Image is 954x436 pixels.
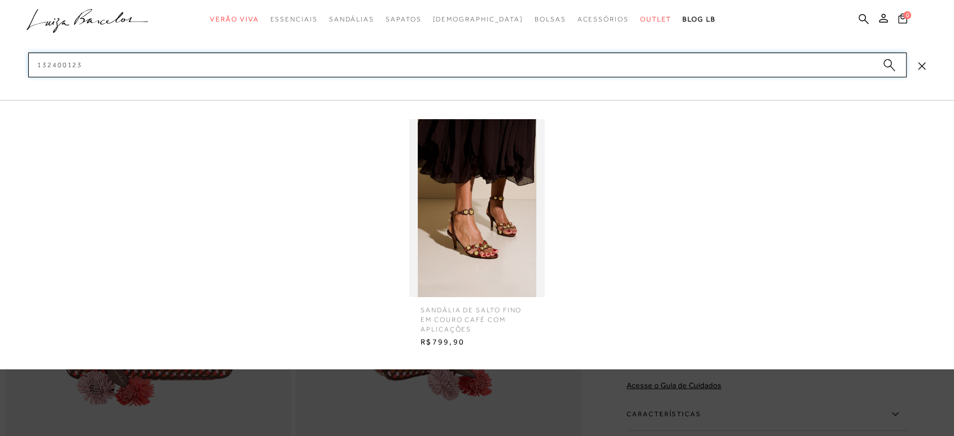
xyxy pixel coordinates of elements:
[329,9,374,30] a: categoryNavScreenReaderText
[432,15,523,23] span: [DEMOGRAPHIC_DATA]
[386,9,421,30] a: categoryNavScreenReaderText
[386,15,421,23] span: Sapatos
[409,119,545,297] img: SANDÁLIA DE SALTO FINO EM COURO CAFÉ COM APLICAÇÕES
[210,15,259,23] span: Verão Viva
[535,9,566,30] a: categoryNavScreenReaderText
[412,334,542,351] span: R$799,90
[640,15,672,23] span: Outlet
[412,297,542,334] span: SANDÁLIA DE SALTO FINO EM COURO CAFÉ COM APLICAÇÕES
[535,15,566,23] span: Bolsas
[577,15,629,23] span: Acessórios
[640,9,672,30] a: categoryNavScreenReaderText
[28,53,907,77] input: Buscar.
[270,15,317,23] span: Essenciais
[270,9,317,30] a: categoryNavScreenReaderText
[406,119,548,351] a: SANDÁLIA DE SALTO FINO EM COURO CAFÉ COM APLICAÇÕES SANDÁLIA DE SALTO FINO EM COURO CAFÉ COM APLI...
[903,11,911,19] span: 0
[895,12,911,28] button: 0
[329,15,374,23] span: Sandálias
[210,9,259,30] a: categoryNavScreenReaderText
[577,9,629,30] a: categoryNavScreenReaderText
[682,15,715,23] span: BLOG LB
[682,9,715,30] a: BLOG LB
[432,9,523,30] a: noSubCategoriesText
